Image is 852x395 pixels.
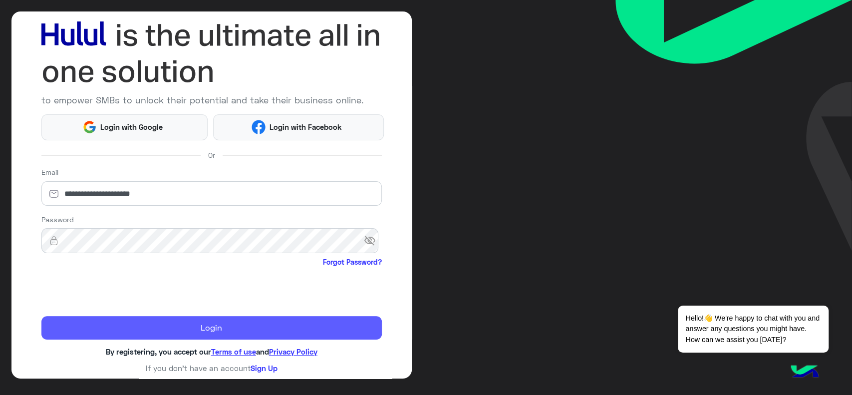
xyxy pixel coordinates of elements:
span: visibility_off [364,232,382,250]
img: Google [82,120,97,134]
a: Terms of use [211,347,256,356]
label: Password [41,214,74,225]
a: Privacy Policy [269,347,317,356]
img: Facebook [252,120,266,134]
span: and [256,347,269,356]
span: Login with Google [97,121,167,133]
img: hulul-logo.png [787,355,822,390]
img: lock [41,236,66,246]
button: Login with Facebook [213,114,383,140]
span: Login with Facebook [266,121,345,133]
button: Login with Google [41,114,208,140]
span: Hello!👋 We're happy to chat with you and answer any questions you might have. How can we assist y... [678,306,828,353]
span: Or [208,150,215,160]
span: By registering, you accept our [106,347,211,356]
h6: If you don’t have an account [41,364,382,373]
p: to empower SMBs to unlock their potential and take their business online. [41,93,382,107]
label: Email [41,167,58,177]
a: Forgot Password? [323,257,382,267]
img: email [41,189,66,199]
img: hululLoginTitle_EN.svg [41,17,382,90]
iframe: reCAPTCHA [41,270,193,309]
a: Sign Up [251,364,278,373]
button: Login [41,316,382,340]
